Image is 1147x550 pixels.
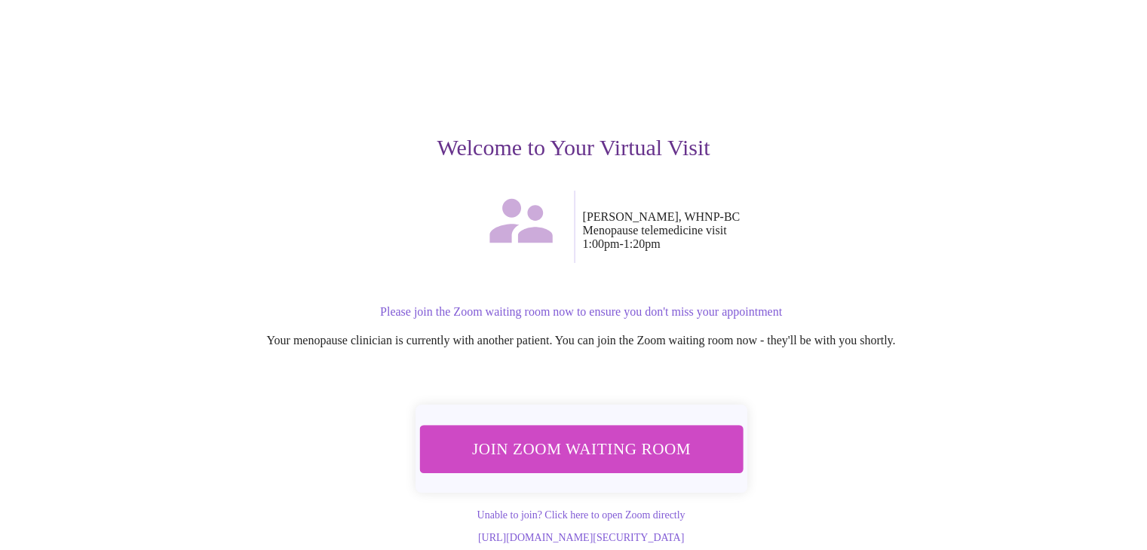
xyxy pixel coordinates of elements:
p: [PERSON_NAME], WHNP-BC Menopause telemedicine visit 1:00pm - 1:20pm [583,210,1038,251]
a: Unable to join? Click here to open Zoom directly [477,509,685,521]
a: [URL][DOMAIN_NAME][SECURITY_DATA] [478,532,684,543]
span: Join Zoom Waiting Room [439,435,722,463]
p: Please join the Zoom waiting room now to ensure you don't miss your appointment [124,305,1038,319]
p: Your menopause clinician is currently with another patient. You can join the Zoom waiting room no... [124,334,1038,347]
h3: Welcome to Your Virtual Visit [109,135,1038,160]
button: Join Zoom Waiting Room [419,425,743,472]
